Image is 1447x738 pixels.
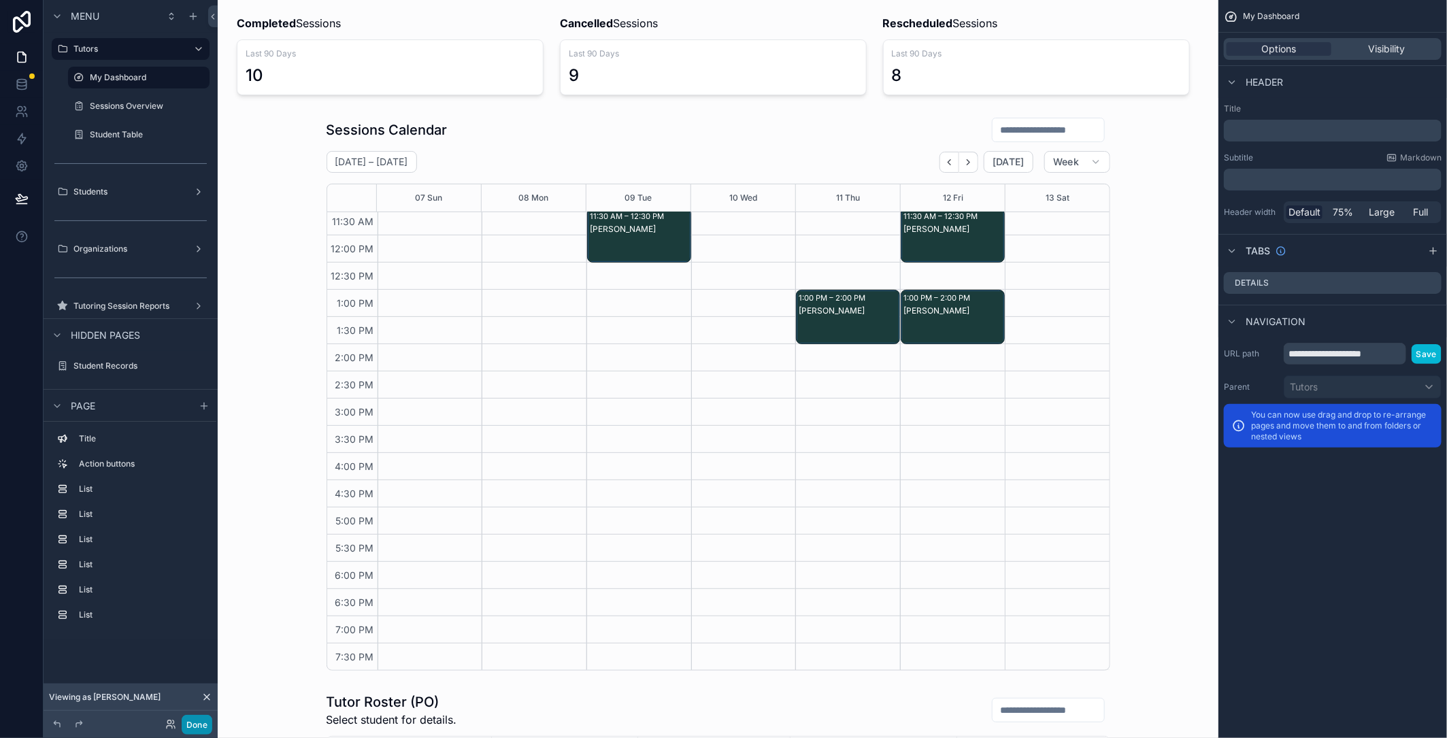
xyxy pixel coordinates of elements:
label: Student Table [90,129,207,140]
span: Visibility [1368,42,1405,56]
span: Tabs [1246,244,1270,258]
label: List [79,584,204,595]
label: Header width [1224,207,1278,218]
span: Menu [71,10,99,23]
button: Tutors [1284,375,1442,399]
span: Header [1246,76,1283,89]
span: Navigation [1246,315,1305,329]
span: My Dashboard [1243,11,1299,22]
label: List [79,609,204,620]
span: Full [1414,205,1429,219]
button: Done [182,715,212,735]
span: Large [1369,205,1395,219]
div: scrollable content [1224,120,1442,141]
a: Students [52,181,210,203]
label: Organizations [73,244,188,254]
button: Save [1412,344,1442,364]
label: List [79,509,204,520]
span: Tutors [1290,380,1318,394]
span: Default [1288,205,1320,219]
div: scrollable content [1224,169,1442,190]
label: Parent [1224,382,1278,392]
label: Subtitle [1224,152,1253,163]
label: Title [1224,103,1442,114]
a: Student Table [68,124,210,146]
label: Details [1235,278,1269,288]
label: Students [73,186,188,197]
label: Tutors [73,44,182,54]
span: Options [1262,42,1297,56]
label: List [79,559,204,570]
label: URL path [1224,348,1278,359]
span: Page [71,399,95,413]
p: You can now use drag and drop to re-arrange pages and move them to and from folders or nested views [1251,409,1433,442]
div: scrollable content [44,422,218,639]
label: My Dashboard [90,72,201,83]
label: Student Records [73,360,207,371]
a: My Dashboard [68,67,210,88]
span: 75% [1333,205,1354,219]
label: List [79,484,204,494]
a: Sessions Overview [68,95,210,117]
span: Hidden pages [71,329,140,342]
a: Organizations [52,238,210,260]
label: Title [79,433,204,444]
a: Tutoring Session Reports [52,295,210,317]
label: List [79,534,204,545]
a: Student Records [52,355,210,377]
a: Markdown [1386,152,1442,163]
label: Action buttons [79,458,204,469]
span: Markdown [1400,152,1442,163]
span: Viewing as [PERSON_NAME] [49,692,161,703]
label: Sessions Overview [90,101,207,112]
a: Tutors [52,38,210,60]
label: Tutoring Session Reports [73,301,188,312]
